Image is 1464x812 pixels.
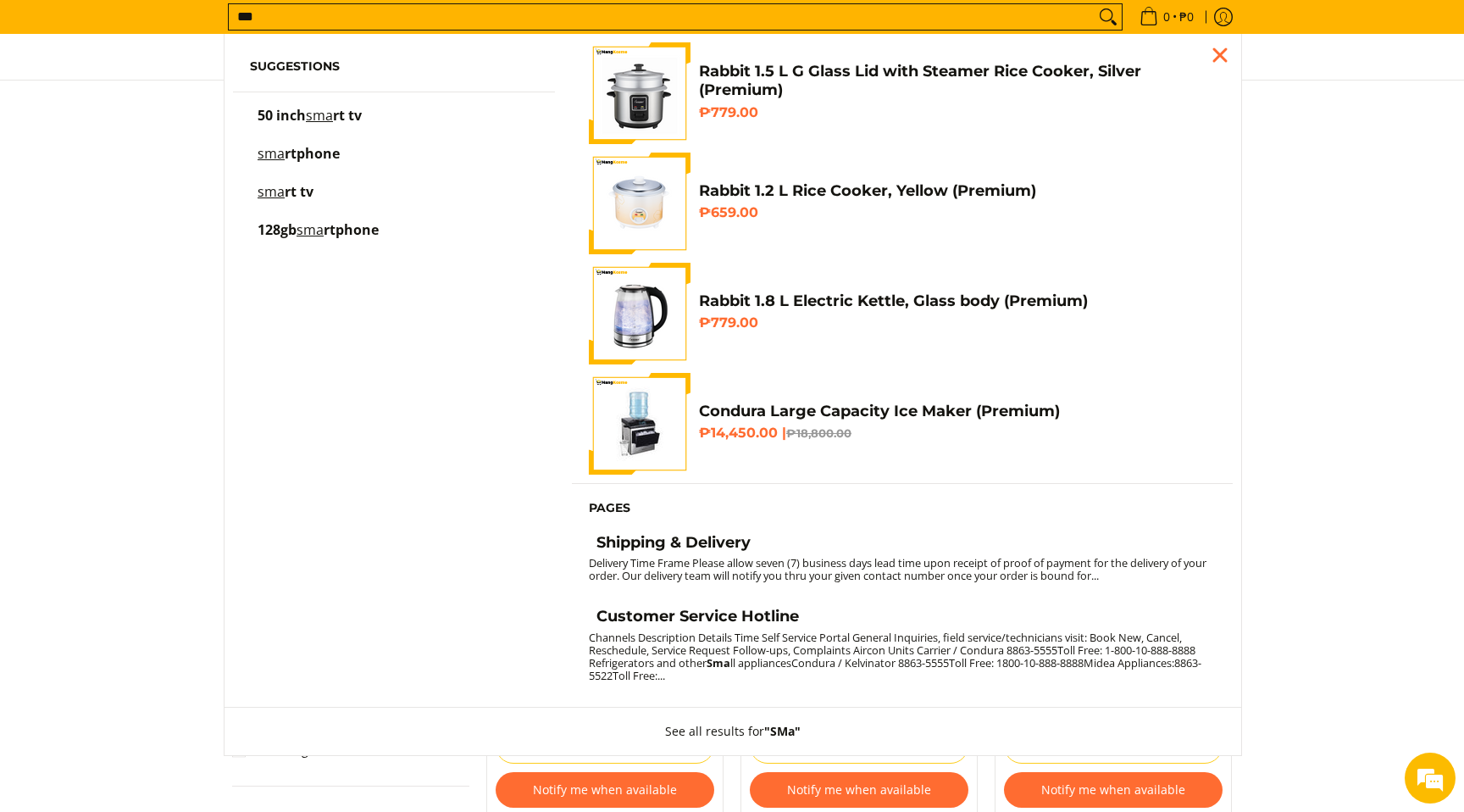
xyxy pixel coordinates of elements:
span: rt tv [333,106,362,125]
h4: Rabbit 1.2 L Rice Cooker, Yellow (Premium) [699,181,1216,201]
img: https://mangkosme.com/products/condura-large-capacity-ice-maker-premium [589,373,690,475]
a: 128gb smartphone [250,224,538,253]
span: 128gb [258,220,297,239]
a: Rabbit 1.8 L Electric Kettle, Glass body (Premium) Rabbit 1.8 L Electric Kettle, Glass body (Prem... [589,263,1216,364]
p: 50 inch smart tv [258,109,362,139]
h4: Customer Service Hotline [596,607,799,626]
h6: ₱779.00 [699,104,1216,121]
button: Notify me when available [496,772,714,808]
p: smart tv [258,186,313,215]
small: Delivery Time Frame Please allow seven (7) business days lead time upon receipt of proof of payme... [589,555,1206,583]
button: Notify me when available [1004,772,1223,808]
small: Channels Description Details Time Self Service Portal General Inquiries, field service/technician... [589,630,1201,683]
span: rt tv [285,182,313,201]
h6: Suggestions [250,59,538,75]
a: rabbit-1.2-liter-rice-cooker-yellow-full-view-mang-kosme Rabbit 1.2 L Rice Cooker, Yellow (Premiu... [589,153,1216,254]
img: https://mangkosme.com/products/rabbit-1-5-l-g-glass-lid-with-steamer-rice-cooker-silver-class-a [589,42,690,144]
span: rtphone [285,144,340,163]
button: Search [1095,4,1122,30]
strong: "SMa" [764,723,801,739]
h6: Pages [589,501,1216,516]
p: smartphone [258,147,340,177]
a: https://mangkosme.com/products/condura-large-capacity-ice-maker-premium Condura Large Capacity Ic... [589,373,1216,475]
textarea: Type your message and hit 'Enter' [8,463,323,522]
mark: sma [258,182,285,201]
span: 50 inch [258,106,306,125]
a: Customer Service Hotline [589,607,1216,631]
mark: sma [297,220,324,239]
h6: ₱659.00 [699,204,1216,221]
div: Chat with us now [88,95,285,117]
a: Shipping & Delivery [589,533,1216,557]
p: 128gb smartphone [258,224,379,253]
span: • [1134,8,1199,26]
h4: Rabbit 1.8 L Electric Kettle, Glass body (Premium) [699,292,1216,311]
mark: sma [306,106,333,125]
a: https://mangkosme.com/products/rabbit-1-5-l-g-glass-lid-with-steamer-rice-cooker-silver-class-a R... [589,42,1216,144]
h4: Condura Large Capacity Ice Maker (Premium) [699,402,1216,421]
a: 50 inch smart tv [250,109,538,139]
a: smartphone [250,147,538,177]
div: Close pop up [1207,42,1233,68]
div: Minimize live chat window [278,8,319,49]
span: 0 [1161,11,1173,23]
strong: Sma [707,655,730,670]
h6: ₱779.00 [699,314,1216,331]
span: We're online! [98,214,234,385]
a: smart tv [250,186,538,215]
del: ₱18,800.00 [786,426,851,440]
h4: Shipping & Delivery [596,533,751,553]
button: Notify me when available [750,772,968,808]
img: Rabbit 1.8 L Electric Kettle, Glass body (Premium) [589,263,690,364]
h6: ₱14,450.00 | [699,425,1216,442]
span: ₱0 [1177,11,1196,23]
button: See all results for"SMa" [648,708,818,755]
img: rabbit-1.2-liter-rice-cooker-yellow-full-view-mang-kosme [589,153,690,254]
span: rtphone [324,220,379,239]
mark: sma [258,144,285,163]
h4: Rabbit 1.5 L G Glass Lid with Steamer Rice Cooker, Silver (Premium) [699,62,1216,100]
